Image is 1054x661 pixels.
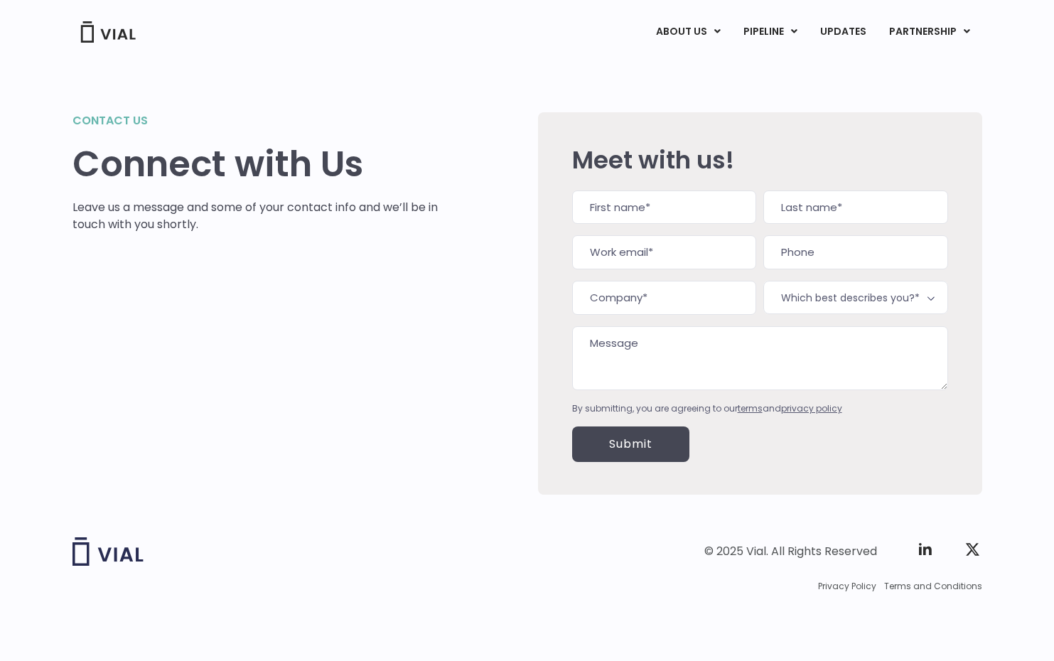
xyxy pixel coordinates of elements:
[572,146,948,173] h2: Meet with us!
[72,144,439,185] h1: Connect with Us
[572,426,689,462] input: Submit
[884,580,982,593] a: Terms and Conditions
[763,281,947,314] span: Which best describes you?*
[704,544,877,559] div: © 2025 Vial. All Rights Reserved
[572,281,756,315] input: Company*
[572,190,756,225] input: First name*
[72,112,439,129] h2: Contact us
[732,20,808,44] a: PIPELINEMenu Toggle
[572,402,948,415] div: By submitting, you are agreeing to our and
[738,402,763,414] a: terms
[781,402,842,414] a: privacy policy
[645,20,731,44] a: ABOUT USMenu Toggle
[80,21,136,43] img: Vial Logo
[809,20,877,44] a: UPDATES
[818,580,876,593] a: Privacy Policy
[72,199,439,233] p: Leave us a message and some of your contact info and we’ll be in touch with you shortly.
[72,537,144,566] img: Vial logo wih "Vial" spelled out
[763,235,947,269] input: Phone
[572,235,756,269] input: Work email*
[763,190,947,225] input: Last name*
[878,20,982,44] a: PARTNERSHIPMenu Toggle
